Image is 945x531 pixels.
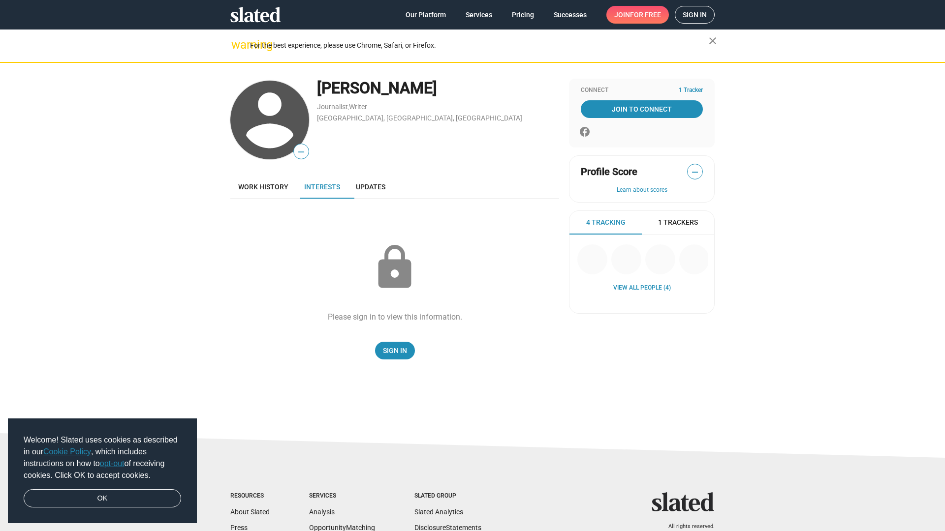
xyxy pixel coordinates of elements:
a: Successes [546,6,595,24]
div: Resources [230,492,270,500]
mat-icon: warning [231,39,243,51]
span: Sign in [683,6,707,23]
a: View all People (4) [613,284,671,292]
span: Profile Score [581,165,637,178]
span: Work history [238,183,288,191]
span: Our Platform [406,6,446,24]
a: Cookie Policy [43,447,91,456]
span: Welcome! Slated uses cookies as described in our , which includes instructions on how to of recei... [24,434,181,481]
mat-icon: lock [370,243,419,292]
a: Analysis [309,508,335,516]
a: Pricing [504,6,542,24]
div: Connect [581,87,703,94]
a: About Slated [230,508,270,516]
div: Services [309,492,375,500]
a: Sign In [375,342,415,359]
span: for free [630,6,661,24]
a: Journalist [317,103,348,111]
span: Join [614,6,661,24]
span: Pricing [512,6,534,24]
button: Learn about scores [581,186,703,194]
mat-icon: close [707,35,719,47]
span: Join To Connect [583,100,701,118]
a: Work history [230,175,296,199]
span: Services [466,6,492,24]
span: 4 Tracking [586,218,626,227]
span: Sign In [383,342,407,359]
span: , [348,105,349,110]
span: 1 Trackers [658,218,698,227]
a: Writer [349,103,367,111]
a: Our Platform [398,6,454,24]
span: 1 Tracker [679,87,703,94]
a: Interests [296,175,348,199]
a: [GEOGRAPHIC_DATA], [GEOGRAPHIC_DATA], [GEOGRAPHIC_DATA] [317,114,522,122]
div: Slated Group [414,492,481,500]
a: dismiss cookie message [24,489,181,508]
span: Successes [554,6,587,24]
span: — [294,146,309,158]
div: For the best experience, please use Chrome, Safari, or Firefox. [250,39,709,52]
div: cookieconsent [8,418,197,524]
span: Updates [356,183,385,191]
a: Services [458,6,500,24]
div: Please sign in to view this information. [328,312,462,322]
div: [PERSON_NAME] [317,78,559,99]
a: Slated Analytics [414,508,463,516]
a: Joinfor free [606,6,669,24]
a: Join To Connect [581,100,703,118]
span: — [688,166,702,178]
span: Interests [304,183,340,191]
a: Updates [348,175,393,199]
a: opt-out [100,459,125,468]
a: Sign in [675,6,715,24]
